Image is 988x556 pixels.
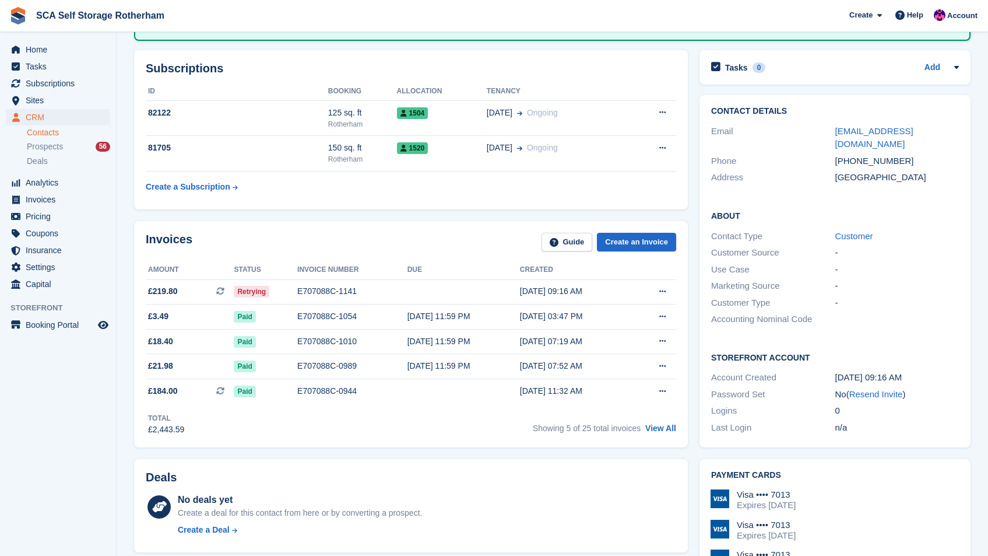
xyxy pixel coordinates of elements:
[711,296,835,310] div: Customer Type
[711,125,835,151] div: Email
[711,155,835,168] div: Phone
[6,174,110,191] a: menu
[26,208,96,225] span: Pricing
[907,9,923,21] span: Help
[31,6,169,25] a: SCA Self Storage Rotherham
[520,310,632,323] div: [DATE] 03:47 PM
[527,108,558,117] span: Ongoing
[148,424,184,436] div: £2,443.59
[328,154,397,165] div: Rotherham
[520,385,632,397] div: [DATE] 11:32 AM
[835,246,959,260] div: -
[397,82,487,101] th: Allocation
[27,127,110,138] a: Contacts
[835,126,913,149] a: [EMAIL_ADDRESS][DOMAIN_NAME]
[234,386,255,397] span: Paid
[9,7,27,25] img: stora-icon-8386f47178a22dfd0bd8f6a31ec36ba5ce8667c1dd55bd0f319d3a0aa187defe.svg
[542,233,593,252] a: Guide
[146,471,177,484] h2: Deals
[328,119,397,130] div: Rotherham
[146,181,230,193] div: Create a Subscription
[148,360,173,372] span: £21.98
[711,313,835,326] div: Accounting Nominal Code
[835,231,873,241] a: Customer
[711,279,835,293] div: Marketing Source
[835,404,959,418] div: 0
[26,75,96,92] span: Subscriptions
[711,421,835,435] div: Last Login
[27,155,110,167] a: Deals
[520,261,632,279] th: Created
[737,500,796,510] div: Expires [DATE]
[148,335,173,348] span: £18.40
[835,171,959,184] div: [GEOGRAPHIC_DATA]
[835,279,959,293] div: -
[533,424,641,433] span: Showing 5 of 25 total invoices
[297,360,407,372] div: E707088C-0989
[26,58,96,75] span: Tasks
[26,191,96,208] span: Invoices
[26,225,96,242] span: Coupons
[146,233,192,252] h2: Invoices
[297,335,407,348] div: E707088C-1010
[148,310,168,323] span: £3.49
[487,107,512,119] span: [DATE]
[146,176,238,198] a: Create a Subscription
[6,208,110,225] a: menu
[407,261,520,279] th: Due
[6,41,110,58] a: menu
[10,302,116,314] span: Storefront
[711,209,959,221] h2: About
[711,388,835,401] div: Password Set
[146,82,328,101] th: ID
[6,225,110,242] a: menu
[146,261,234,279] th: Amount
[234,361,255,372] span: Paid
[26,174,96,191] span: Analytics
[597,233,676,252] a: Create an Invoice
[328,82,397,101] th: Booking
[234,311,255,323] span: Paid
[711,520,729,538] img: Visa Logo
[737,530,796,541] div: Expires [DATE]
[6,109,110,125] a: menu
[835,421,959,435] div: n/a
[711,404,835,418] div: Logins
[26,242,96,258] span: Insurance
[6,191,110,208] a: menu
[26,259,96,275] span: Settings
[520,285,632,298] div: [DATE] 09:16 AM
[178,507,422,519] div: Create a deal for this contact from here or by converting a prospect.
[397,142,428,154] span: 1520
[328,107,397,119] div: 125 sq. ft
[6,259,110,275] a: menu
[835,263,959,277] div: -
[520,335,632,348] div: [DATE] 07:19 AM
[234,286,269,298] span: Retrying
[947,10,978,22] span: Account
[835,155,959,168] div: [PHONE_NUMBER]
[178,493,422,507] div: No deals yet
[148,385,178,397] span: £184.00
[711,263,835,277] div: Use Case
[26,92,96,109] span: Sites
[27,141,110,153] a: Prospects 56
[849,9,873,21] span: Create
[297,261,407,279] th: Invoice number
[645,424,676,433] a: View All
[146,62,676,75] h2: Subscriptions
[6,75,110,92] a: menu
[835,388,959,401] div: No
[527,143,558,152] span: Ongoing
[146,107,328,119] div: 82122
[520,360,632,372] div: [DATE] 07:52 AM
[737,520,796,530] div: Visa •••• 7013
[26,317,96,333] span: Booking Portal
[6,242,110,258] a: menu
[737,489,796,500] div: Visa •••• 7013
[407,310,520,323] div: [DATE] 11:59 PM
[407,335,520,348] div: [DATE] 11:59 PM
[96,318,110,332] a: Preview store
[6,276,110,292] a: menu
[487,82,628,101] th: Tenancy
